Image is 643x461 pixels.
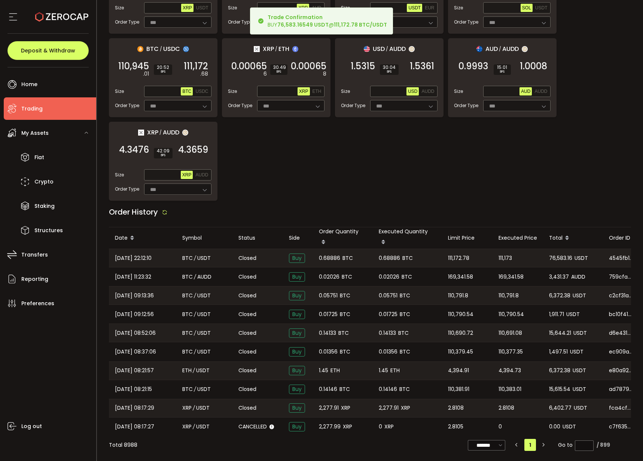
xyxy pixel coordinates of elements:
[570,348,583,356] span: USDT
[289,385,305,394] span: Buy
[194,348,196,356] em: /
[313,227,373,249] div: Order Quantity
[373,227,442,249] div: Executed Quantity
[238,348,256,356] span: Closed
[118,63,149,70] span: 110,945
[502,44,519,54] span: AUDD
[238,273,256,281] span: Closed
[448,254,469,263] span: 111,172.78
[310,4,323,12] button: AUD
[194,385,196,394] em: /
[283,234,313,242] div: Side
[533,87,549,95] button: AUDD
[499,291,519,300] span: 110,791.8
[115,385,152,394] span: [DATE] 08:21:15
[609,348,633,356] span: ec909a4c-4aa7-4616-9abf-53003a334cf3
[157,153,170,158] i: BPS
[319,254,340,263] span: 0.68886
[197,385,211,394] span: USDT
[109,232,176,245] div: Date
[340,348,350,356] span: BTC
[485,44,498,54] span: AUD
[499,404,514,412] span: 2.8108
[196,422,210,431] span: USDT
[182,422,192,431] span: XRP
[194,273,196,281] em: /
[254,46,260,52] img: xrp_portfolio.png
[421,89,434,94] span: AUDD
[549,404,572,412] span: 6,402.77
[330,366,340,375] span: ETH
[400,291,410,300] span: BTC
[182,273,193,281] span: BTC
[115,88,124,95] span: Size
[549,366,570,375] span: 6,372.38
[573,329,587,337] span: USDT
[238,423,267,431] span: Cancelled
[549,385,570,394] span: 15,615.54
[499,385,521,394] span: 110,383.01
[197,273,211,281] span: AUDD
[549,273,569,281] span: 3,431.37
[609,292,633,300] span: c2cf31ad-2f55-404e-a137-def214ebd250
[524,439,536,451] li: 1
[448,329,473,337] span: 110,690.72
[319,404,339,412] span: 2,277.91
[197,348,211,356] span: USDT
[196,5,208,10] span: USDT
[379,291,397,300] span: 0.05751
[340,310,350,319] span: BTC
[609,329,633,337] span: d6e4319a-5a57-4c7a-a111-6d162f630172
[389,44,406,54] span: AUDD
[340,291,350,300] span: BTC
[119,146,149,154] span: 4.3476
[609,310,633,318] span: bc10f41b-e9c6-4d89-947d-c2cbd14b3c9f
[535,5,548,10] span: USDT
[21,79,37,90] span: Home
[182,310,193,319] span: BTC
[297,4,309,12] button: XRP
[184,63,208,70] span: 111,172
[311,87,323,95] button: ETH
[196,404,210,412] span: USDT
[183,5,192,10] span: XRP
[182,366,192,375] span: ETH
[115,422,154,431] span: [DATE] 08:17:27
[409,46,415,52] img: zuPXiwguUFiBOIQyqLOiXsnnNitlx7q4LCwEbLHADjIpTka+Lip0HH8D0VTrd02z+wEAAAAASUVORK5CYII=
[423,4,436,12] button: EUR
[115,19,139,25] span: Order Type
[238,310,256,318] span: Closed
[228,88,237,95] span: Size
[182,385,193,394] span: BTC
[228,102,252,109] span: Order Type
[147,128,158,137] span: XRP
[383,70,396,74] i: BPS
[197,329,211,337] span: USDT
[609,273,633,281] span: 759cfa55-fa28-4e41-a983-a75f4a0caf47
[499,329,522,337] span: 110,691.08
[181,87,193,95] button: BTC
[115,366,154,375] span: [DATE] 08:21:57
[373,44,385,54] span: USD
[157,70,169,74] i: BPS
[497,65,508,70] span: 15.01
[21,421,42,432] span: Log out
[573,291,586,300] span: USDT
[181,171,193,179] button: XRP
[289,310,305,319] span: Buy
[543,232,603,245] div: Total
[143,70,149,78] em: .01
[182,329,193,337] span: BTC
[157,65,169,70] span: 20.52
[499,273,524,281] span: 169,341.58
[399,385,410,394] span: BTC
[442,234,493,242] div: Limit Price
[549,329,571,337] span: 15,644.21
[115,4,124,11] span: Size
[289,422,305,431] span: Buy
[566,310,580,319] span: USDT
[379,310,397,319] span: 0.01725
[182,291,193,300] span: BTC
[319,329,336,337] span: 0.14133
[379,273,399,281] span: 0.02026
